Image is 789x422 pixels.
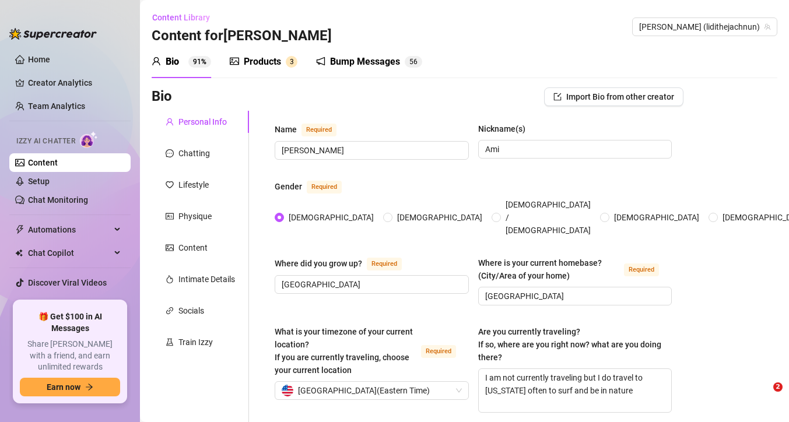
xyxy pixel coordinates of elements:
[501,198,595,237] span: [DEMOGRAPHIC_DATA] / [DEMOGRAPHIC_DATA]
[28,195,88,205] a: Chat Monitoring
[282,278,460,291] input: Where did you grow up?
[307,181,342,194] span: Required
[28,55,50,64] a: Home
[639,18,770,36] span: Amanda (lidithejachnun)
[15,249,23,257] img: Chat Copilot
[290,58,294,66] span: 3
[85,383,93,391] span: arrow-right
[28,220,111,239] span: Automations
[166,244,174,252] span: picture
[166,149,174,157] span: message
[275,122,349,136] label: Name
[553,93,562,101] span: import
[178,147,210,160] div: Chatting
[282,385,293,396] img: us
[544,87,683,106] button: Import Bio from other creator
[28,73,121,92] a: Creator Analytics
[166,212,174,220] span: idcard
[749,382,777,410] iframe: Intercom live chat
[166,118,174,126] span: user
[152,13,210,22] span: Content Library
[485,143,663,156] input: Nickname(s)
[166,338,174,346] span: experiment
[479,369,672,412] textarea: I am not currently traveling but I do travel to [US_STATE] often to surf and be in nature
[478,122,525,135] div: Nickname(s)
[178,304,204,317] div: Socials
[367,258,402,270] span: Required
[773,382,783,392] span: 2
[609,211,704,224] span: [DEMOGRAPHIC_DATA]
[478,327,661,362] span: Are you currently traveling? If so, where are you right now? what are you doing there?
[275,180,302,193] div: Gender
[20,311,120,334] span: 🎁 Get $100 in AI Messages
[28,158,58,167] a: Content
[28,177,50,186] a: Setup
[244,55,281,69] div: Products
[20,378,120,396] button: Earn nowarrow-right
[301,124,336,136] span: Required
[282,144,460,157] input: Name
[275,327,413,375] span: What is your timezone of your current location? If you are currently traveling, choose your curre...
[421,345,456,358] span: Required
[624,263,659,276] span: Required
[478,256,672,282] label: Where is your current homebase? (City/Area of your home)
[15,225,24,234] span: thunderbolt
[230,57,239,66] span: picture
[485,290,663,303] input: Where is your current homebase? (City/Area of your home)
[80,131,98,148] img: AI Chatter
[764,23,771,30] span: team
[275,180,355,194] label: Gender
[298,382,430,399] span: [GEOGRAPHIC_DATA] ( Eastern Time )
[178,241,208,254] div: Content
[47,382,80,392] span: Earn now
[152,27,332,45] h3: Content for [PERSON_NAME]
[188,56,211,68] sup: 91%
[478,122,534,135] label: Nickname(s)
[152,87,172,106] h3: Bio
[284,211,378,224] span: [DEMOGRAPHIC_DATA]
[178,336,213,349] div: Train Izzy
[178,273,235,286] div: Intimate Details
[28,278,107,287] a: Discover Viral Videos
[566,92,674,101] span: Import Bio from other creator
[330,55,400,69] div: Bump Messages
[316,57,325,66] span: notification
[152,57,161,66] span: user
[20,339,120,373] span: Share [PERSON_NAME] with a friend, and earn unlimited rewards
[478,256,620,282] div: Where is your current homebase? (City/Area of your home)
[152,8,219,27] button: Content Library
[166,181,174,189] span: heart
[275,123,297,136] div: Name
[28,101,85,111] a: Team Analytics
[166,275,174,283] span: fire
[28,244,111,262] span: Chat Copilot
[9,28,97,40] img: logo-BBDzfeDw.svg
[275,256,415,270] label: Where did you grow up?
[392,211,487,224] span: [DEMOGRAPHIC_DATA]
[166,307,174,315] span: link
[178,115,227,128] div: Personal Info
[405,56,422,68] sup: 56
[16,136,75,147] span: Izzy AI Chatter
[409,58,413,66] span: 5
[178,178,209,191] div: Lifestyle
[286,56,297,68] sup: 3
[166,55,179,69] div: Bio
[275,257,362,270] div: Where did you grow up?
[413,58,418,66] span: 6
[178,210,212,223] div: Physique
